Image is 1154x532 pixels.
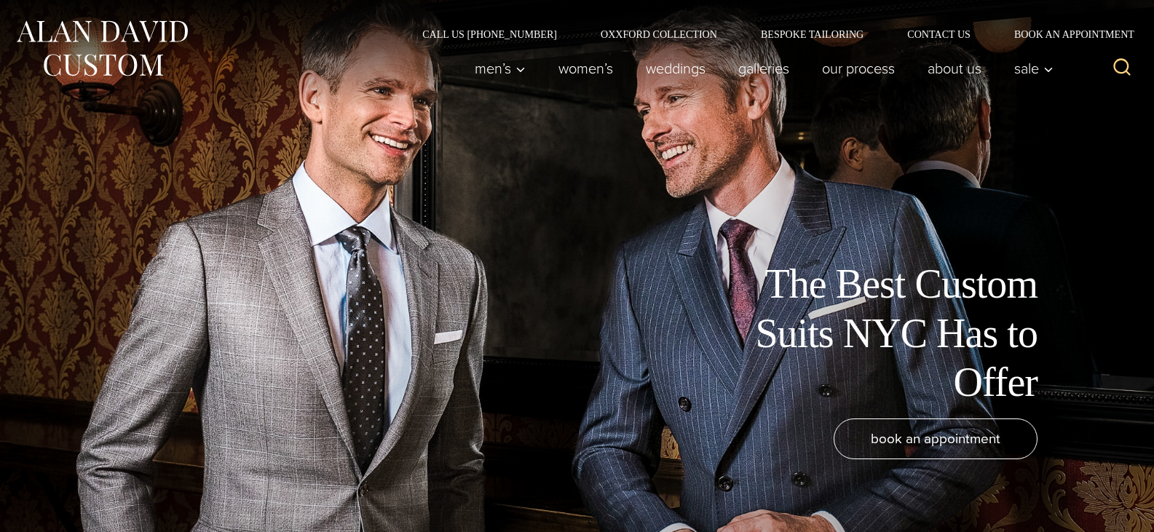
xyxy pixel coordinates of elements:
a: Contact Us [885,29,992,39]
nav: Secondary Navigation [400,29,1139,39]
a: book an appointment [834,418,1038,459]
a: Call Us [PHONE_NUMBER] [400,29,579,39]
img: Alan David Custom [15,16,189,81]
h1: The Best Custom Suits NYC Has to Offer [710,260,1038,407]
a: Book an Appointment [992,29,1139,39]
a: Oxxford Collection [579,29,739,39]
a: Our Process [806,54,912,83]
nav: Primary Navigation [459,54,1062,83]
a: weddings [630,54,722,83]
span: Men’s [475,61,526,76]
a: Women’s [542,54,630,83]
a: Galleries [722,54,806,83]
button: View Search Form [1104,51,1139,86]
a: Bespoke Tailoring [739,29,885,39]
span: Sale [1014,61,1054,76]
span: book an appointment [871,428,1000,449]
a: About Us [912,54,998,83]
